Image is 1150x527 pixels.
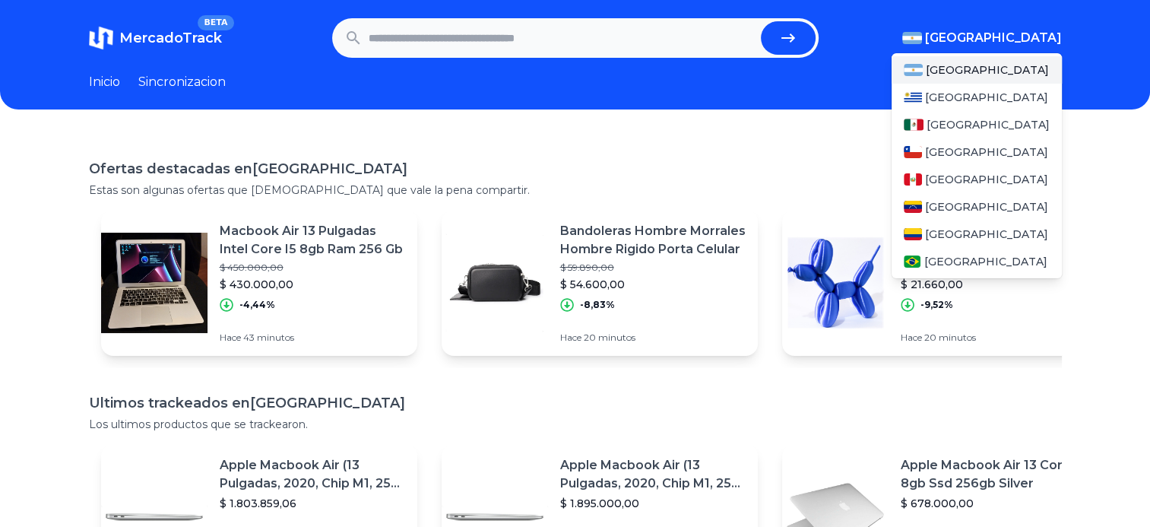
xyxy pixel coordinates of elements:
[892,56,1062,84] a: Argentina[GEOGRAPHIC_DATA]
[198,15,233,30] span: BETA
[101,210,417,356] a: Featured imageMacbook Air 13 Pulgadas Intel Core I5 8gb Ram 256 Gb$ 450.000,00$ 430.000,00-4,44%H...
[89,26,113,50] img: MercadoTrack
[220,496,405,511] p: $ 1.803.859,06
[901,496,1086,511] p: $ 678.000,00
[892,111,1062,138] a: Mexico[GEOGRAPHIC_DATA]
[923,254,1047,269] span: [GEOGRAPHIC_DATA]
[904,228,922,240] img: Colombia
[902,29,1062,47] button: [GEOGRAPHIC_DATA]
[902,32,922,44] img: Argentina
[442,230,548,336] img: Featured image
[442,210,758,356] a: Featured imageBandoleras Hombre Morrales Hombre Rigido Porta Celular$ 59.890,00$ 54.600,00-8,83%H...
[925,90,1048,105] span: [GEOGRAPHIC_DATA]
[904,256,921,268] img: Brasil
[926,62,1049,78] span: [GEOGRAPHIC_DATA]
[782,210,1098,356] a: Featured imagePerro Globo Decorativo - Arte - Adorno$ 23.940,00$ 21.660,00-9,52%Hace 20 minutos
[220,222,405,259] p: Macbook Air 13 Pulgadas Intel Core I5 8gb Ram 256 Gb
[89,417,1062,432] p: Los ultimos productos que se trackearon.
[920,299,953,311] p: -9,52%
[119,30,222,46] span: MercadoTrack
[782,230,889,336] img: Featured image
[560,496,746,511] p: $ 1.895.000,00
[904,146,922,158] img: Chile
[560,332,746,344] p: Hace 20 minutos
[892,221,1062,248] a: Colombia[GEOGRAPHIC_DATA]
[89,183,1062,198] p: Estas son algunas ofertas que [DEMOGRAPHIC_DATA] que vale la pena compartir.
[927,117,1050,132] span: [GEOGRAPHIC_DATA]
[925,172,1048,187] span: [GEOGRAPHIC_DATA]
[138,73,226,91] a: Sincronizacion
[904,91,922,103] img: Uruguay
[101,230,208,336] img: Featured image
[220,262,405,274] p: $ 450.000,00
[925,144,1048,160] span: [GEOGRAPHIC_DATA]
[560,222,746,259] p: Bandoleras Hombre Morrales Hombre Rigido Porta Celular
[89,73,120,91] a: Inicio
[904,64,923,76] img: Argentina
[892,193,1062,221] a: Venezuela[GEOGRAPHIC_DATA]
[892,138,1062,166] a: Chile[GEOGRAPHIC_DATA]
[580,299,615,311] p: -8,83%
[220,456,405,493] p: Apple Macbook Air (13 Pulgadas, 2020, Chip M1, 256 Gb De Ssd, 8 Gb De Ram) - Plata
[89,26,222,50] a: MercadoTrackBETA
[904,201,922,213] img: Venezuela
[892,248,1062,275] a: Brasil[GEOGRAPHIC_DATA]
[901,456,1086,493] p: Apple Macbook Air 13 Core I5 8gb Ssd 256gb Silver
[220,332,405,344] p: Hace 43 minutos
[925,227,1048,242] span: [GEOGRAPHIC_DATA]
[892,166,1062,193] a: Peru[GEOGRAPHIC_DATA]
[220,277,405,292] p: $ 430.000,00
[904,173,922,186] img: Peru
[89,392,1062,414] h1: Ultimos trackeados en [GEOGRAPHIC_DATA]
[901,332,1086,344] p: Hace 20 minutos
[892,84,1062,111] a: Uruguay[GEOGRAPHIC_DATA]
[239,299,275,311] p: -4,44%
[560,277,746,292] p: $ 54.600,00
[901,277,1086,292] p: $ 21.660,00
[925,199,1048,214] span: [GEOGRAPHIC_DATA]
[925,29,1062,47] span: [GEOGRAPHIC_DATA]
[89,158,1062,179] h1: Ofertas destacadas en [GEOGRAPHIC_DATA]
[560,456,746,493] p: Apple Macbook Air (13 Pulgadas, 2020, Chip M1, 256 Gb De Ssd, 8 Gb De Ram) - Plata
[560,262,746,274] p: $ 59.890,00
[904,119,923,131] img: Mexico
